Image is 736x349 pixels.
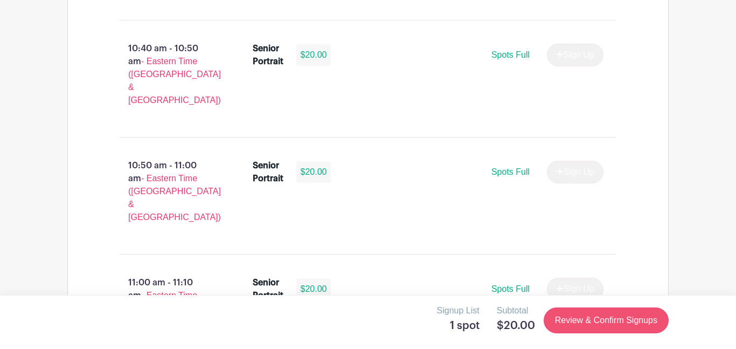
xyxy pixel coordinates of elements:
div: $20.00 [296,161,331,183]
span: Spots Full [491,50,530,59]
p: 10:50 am - 11:00 am [102,155,235,228]
span: - Eastern Time ([GEOGRAPHIC_DATA] & [GEOGRAPHIC_DATA]) [128,174,221,222]
div: Senior Portrait [253,159,283,185]
span: - Eastern Time ([GEOGRAPHIC_DATA] & [GEOGRAPHIC_DATA]) [128,291,221,339]
span: Spots Full [491,167,530,176]
span: Spots Full [491,284,530,293]
h5: 1 spot [437,319,480,332]
div: Senior Portrait [253,42,283,68]
h5: $20.00 [497,319,535,332]
div: Senior Portrait [253,276,283,302]
p: Signup List [437,304,480,317]
div: $20.00 [296,44,331,66]
p: Subtotal [497,304,535,317]
div: $20.00 [296,278,331,300]
p: 10:40 am - 10:50 am [102,38,235,111]
p: 11:00 am - 11:10 am [102,272,235,345]
a: Review & Confirm Signups [544,307,669,333]
span: - Eastern Time ([GEOGRAPHIC_DATA] & [GEOGRAPHIC_DATA]) [128,57,221,105]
